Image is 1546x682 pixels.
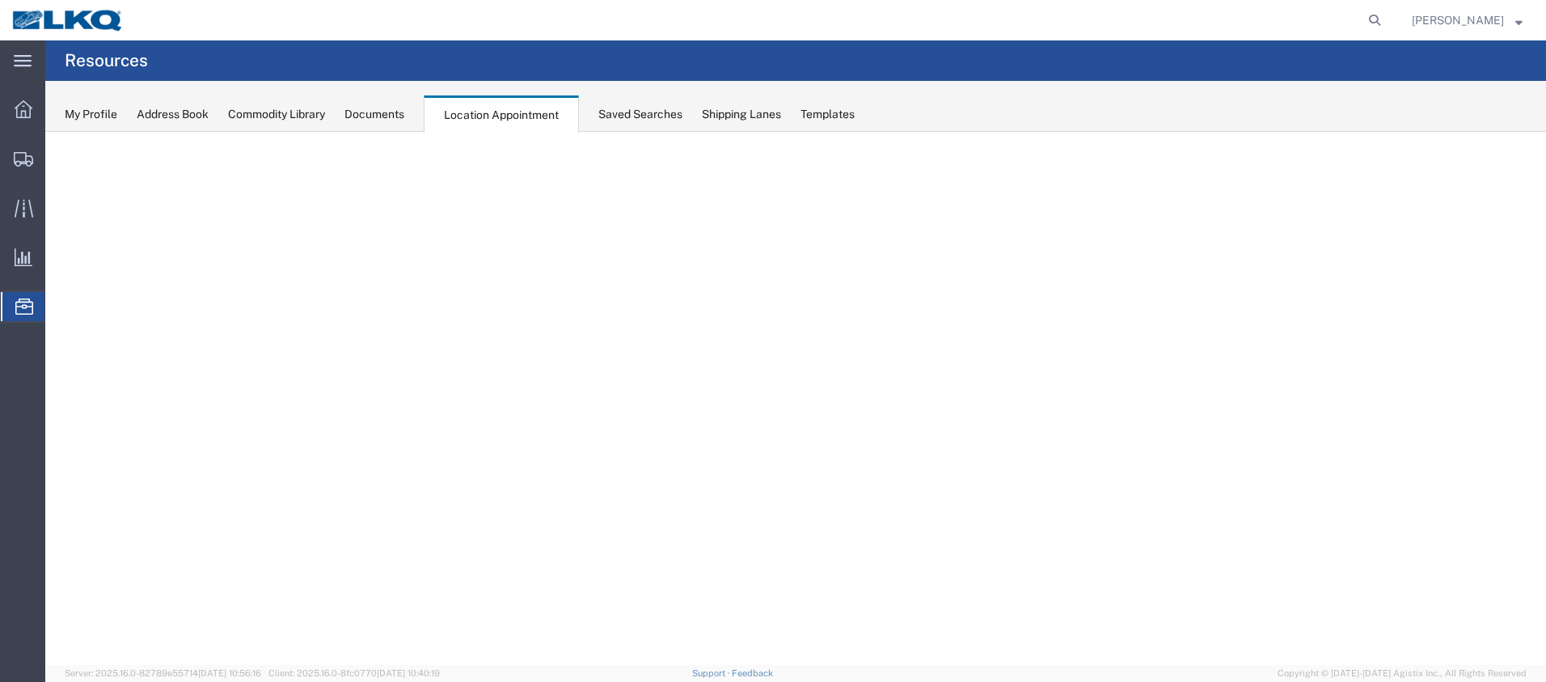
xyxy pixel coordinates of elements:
div: Commodity Library [228,106,325,123]
div: My Profile [65,106,117,123]
div: Shipping Lanes [702,106,781,123]
span: Client: 2025.16.0-8fc0770 [268,668,440,678]
button: [PERSON_NAME] [1411,11,1523,30]
img: logo [11,8,125,32]
span: [DATE] 10:56:16 [198,668,261,678]
a: Feedback [732,668,773,678]
span: Ryan Gledhill [1412,11,1504,29]
div: Documents [344,106,404,123]
h4: Resources [65,40,148,81]
div: Location Appointment [424,95,579,133]
div: Address Book [137,106,209,123]
iframe: FS Legacy Container [45,132,1546,665]
a: Support [692,668,733,678]
div: Saved Searches [598,106,682,123]
span: Server: 2025.16.0-82789e55714 [65,668,261,678]
div: Templates [800,106,855,123]
span: Copyright © [DATE]-[DATE] Agistix Inc., All Rights Reserved [1278,667,1527,680]
span: [DATE] 10:40:19 [377,668,440,678]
